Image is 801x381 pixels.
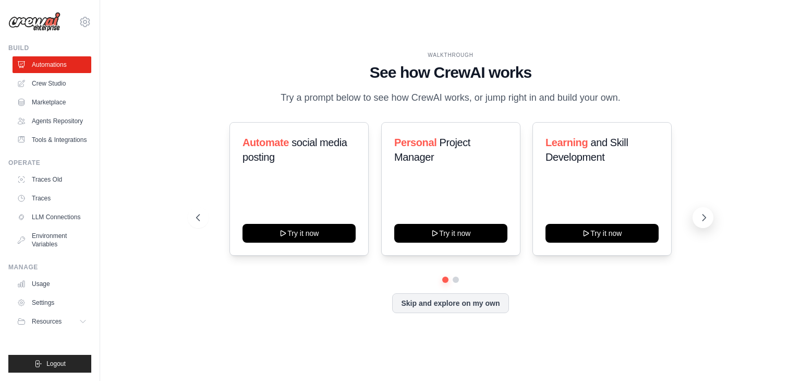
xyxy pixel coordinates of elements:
[392,293,508,313] button: Skip and explore on my own
[13,171,91,188] a: Traces Old
[8,355,91,373] button: Logout
[242,224,356,243] button: Try it now
[13,209,91,225] a: LLM Connections
[13,294,91,311] a: Settings
[46,360,66,368] span: Logout
[196,63,705,82] h1: See how CrewAI works
[13,56,91,73] a: Automations
[13,190,91,207] a: Traces
[394,137,470,163] span: Project Manager
[242,137,289,148] span: Automate
[394,224,507,243] button: Try it now
[13,313,91,330] button: Resources
[196,51,705,59] div: WALKTHROUGH
[394,137,436,148] span: Personal
[242,137,347,163] span: social media posting
[32,317,62,326] span: Resources
[13,132,91,148] a: Tools & Integrations
[545,224,659,243] button: Try it now
[8,44,91,52] div: Build
[13,94,91,111] a: Marketplace
[8,159,91,167] div: Operate
[8,12,60,32] img: Logo
[8,263,91,271] div: Manage
[13,228,91,253] a: Environment Variables
[275,90,626,105] p: Try a prompt below to see how CrewAI works, or jump right in and build your own.
[13,75,91,92] a: Crew Studio
[13,276,91,292] a: Usage
[13,113,91,129] a: Agents Repository
[545,137,588,148] span: Learning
